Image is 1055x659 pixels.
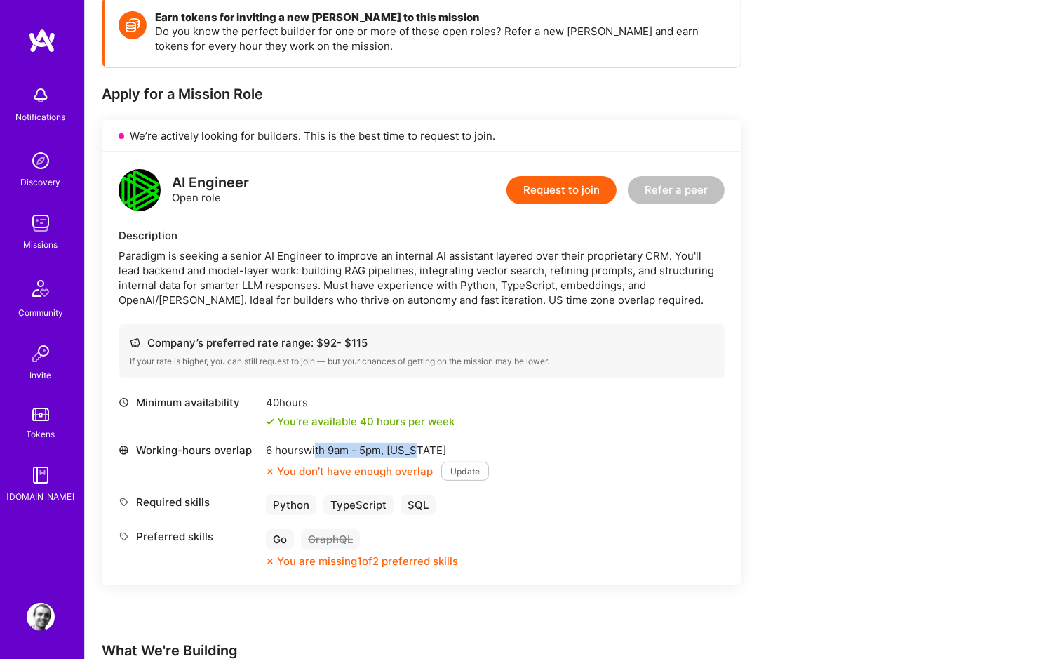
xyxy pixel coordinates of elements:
img: Token icon [119,11,147,39]
i: icon Check [266,418,274,426]
div: AI Engineer [172,175,249,190]
div: Paradigm is seeking a senior AI Engineer to improve an internal AI assistant layered over their p... [119,248,725,307]
p: Do you know the perfect builder for one or more of these open roles? Refer a new [PERSON_NAME] an... [155,24,727,53]
img: tokens [32,408,49,421]
div: SQL [401,495,436,515]
a: User Avatar [23,603,58,631]
div: Community [18,305,63,320]
div: GraphQL [301,529,360,550]
div: Go [266,529,294,550]
img: guide book [27,461,55,489]
div: [DOMAIN_NAME] [7,489,75,504]
div: TypeScript [323,495,394,515]
img: logo [119,169,161,211]
div: Tokens [27,427,55,441]
div: You're available 40 hours per week [266,414,455,429]
div: Notifications [16,109,66,124]
i: icon CloseOrange [266,467,274,476]
div: You don’t have enough overlap [266,464,433,479]
div: Preferred skills [119,529,259,544]
button: Update [441,462,489,481]
button: Request to join [506,176,617,204]
div: Working-hours overlap [119,443,259,458]
div: Description [119,228,725,243]
img: User Avatar [27,603,55,631]
div: Apply for a Mission Role [102,85,741,103]
div: Invite [30,368,52,382]
i: icon Clock [119,397,129,408]
i: icon CloseOrange [266,557,274,566]
img: Community [24,272,58,305]
div: Python [266,495,316,515]
i: icon Cash [130,338,140,348]
img: logo [28,28,56,53]
span: 9am - 5pm , [325,444,387,457]
button: Refer a peer [628,176,725,204]
div: Discovery [21,175,61,189]
i: icon Tag [119,497,129,507]
div: Minimum availability [119,395,259,410]
div: If your rate is higher, you can still request to join — but your chances of getting on the missio... [130,356,713,367]
img: Invite [27,340,55,368]
div: We’re actively looking for builders. This is the best time to request to join. [102,120,741,152]
div: Missions [24,237,58,252]
h4: Earn tokens for inviting a new [PERSON_NAME] to this mission [155,11,727,24]
img: teamwork [27,209,55,237]
div: Company’s preferred rate range: $ 92 - $ 115 [130,335,713,350]
div: Required skills [119,495,259,510]
img: bell [27,81,55,109]
div: Open role [172,175,249,205]
div: 40 hours [266,395,455,410]
div: 6 hours with [US_STATE] [266,443,489,458]
i: icon World [119,445,129,455]
i: icon Tag [119,531,129,542]
div: You are missing 1 of 2 preferred skills [277,554,458,568]
img: discovery [27,147,55,175]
